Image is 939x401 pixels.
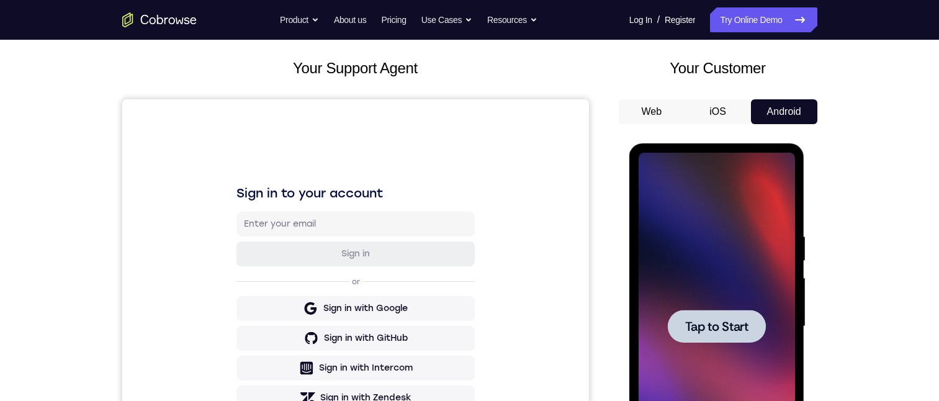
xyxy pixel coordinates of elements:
[421,7,472,32] button: Use Cases
[227,178,240,187] p: or
[56,177,119,189] span: Tap to Start
[657,12,660,27] span: /
[665,7,695,32] a: Register
[710,7,817,32] a: Try Online Demo
[685,99,751,124] button: iOS
[44,313,153,368] div: Unexpectedly lost connection to device
[198,292,289,305] div: Sign in with Zendesk
[114,197,353,222] button: Sign in with Google
[619,57,817,79] h2: Your Customer
[197,263,290,275] div: Sign in with Intercom
[280,7,319,32] button: Product
[751,99,817,124] button: Android
[122,57,589,79] h2: Your Support Agent
[201,203,285,215] div: Sign in with Google
[114,256,353,281] button: Sign in with Intercom
[114,286,353,311] button: Sign in with Zendesk
[114,227,353,251] button: Sign in with GitHub
[38,166,137,199] button: Tap to Start
[122,12,197,27] a: Go to the home page
[334,7,366,32] a: About us
[210,322,298,330] a: Create a new account
[629,7,652,32] a: Log In
[381,7,406,32] a: Pricing
[619,99,685,124] button: Web
[202,233,285,245] div: Sign in with GitHub
[114,321,353,331] p: Don't have an account?
[487,7,537,32] button: Resources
